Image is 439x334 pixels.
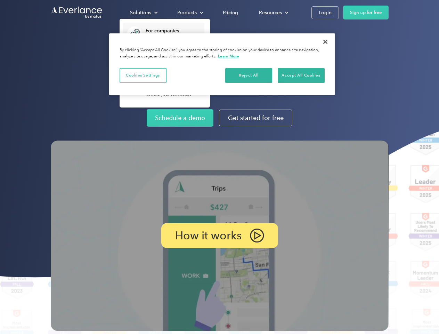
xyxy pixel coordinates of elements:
[147,109,213,127] a: Schedule a demo
[51,41,86,56] input: Submit
[318,34,333,49] button: Close
[123,23,204,46] a: For companiesEasy vehicle reimbursements
[219,110,292,126] a: Get started for free
[216,7,245,19] a: Pricing
[252,7,294,19] div: Resources
[319,8,332,17] div: Login
[120,47,325,59] div: By clicking “Accept All Cookies”, you agree to the storing of cookies on your device to enhance s...
[109,33,335,95] div: Privacy
[130,8,151,17] div: Solutions
[259,8,282,17] div: Resources
[123,7,163,19] div: Solutions
[223,8,238,17] div: Pricing
[170,7,209,19] div: Products
[175,231,242,240] p: How it works
[343,6,389,19] a: Sign up for free
[109,33,335,95] div: Cookie banner
[218,54,239,58] a: More information about your privacy, opens in a new tab
[311,6,339,19] a: Login
[225,68,272,83] button: Reject All
[278,68,325,83] button: Accept All Cookies
[120,68,166,83] button: Cookies Settings
[120,19,210,108] nav: Solutions
[177,8,197,17] div: Products
[146,27,201,34] div: For companies
[51,6,103,19] a: Go to homepage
